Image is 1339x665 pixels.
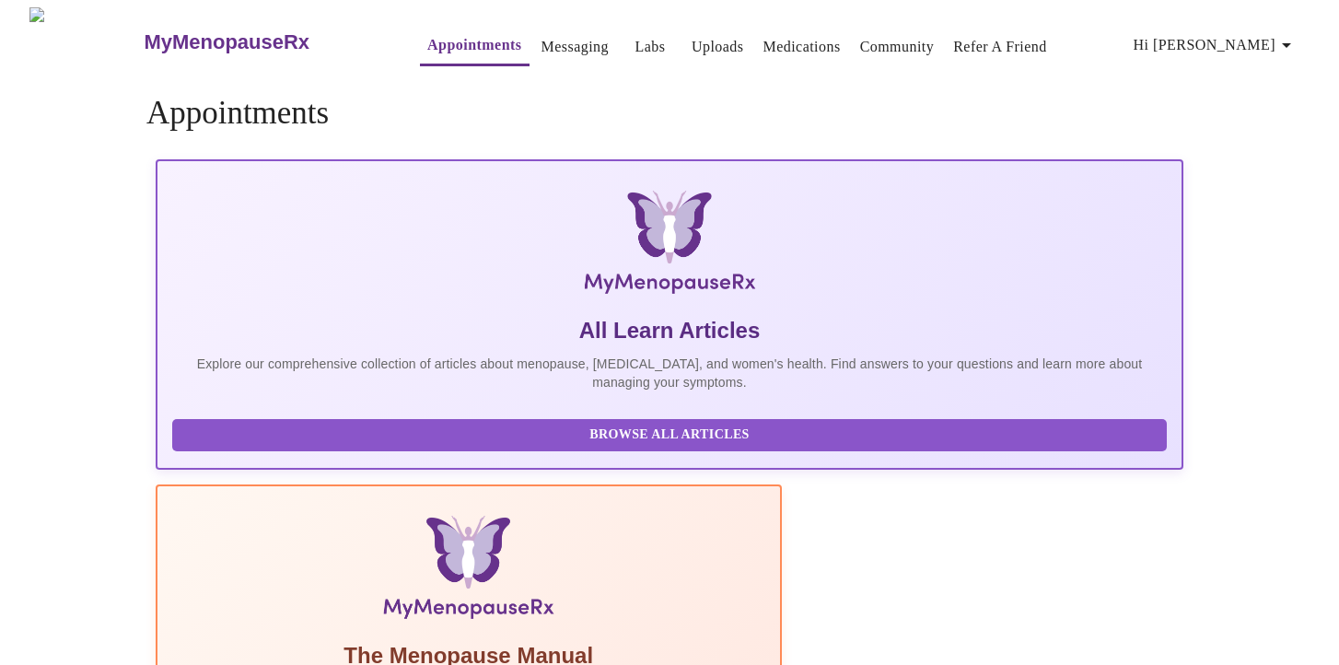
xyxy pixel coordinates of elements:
button: Uploads [684,29,751,65]
h4: Appointments [146,95,1193,132]
span: Hi [PERSON_NAME] [1134,32,1298,58]
a: MyMenopauseRx [142,10,383,75]
button: Messaging [534,29,616,65]
button: Appointments [420,27,529,66]
h3: MyMenopauseRx [144,30,309,54]
a: Messaging [541,34,609,60]
button: Browse All Articles [172,419,1167,451]
p: Explore our comprehensive collection of articles about menopause, [MEDICAL_DATA], and women's hea... [172,355,1167,391]
h5: All Learn Articles [172,316,1167,345]
img: Menopause Manual [266,516,670,626]
a: Appointments [427,32,521,58]
button: Labs [621,29,680,65]
a: Uploads [692,34,744,60]
a: Labs [635,34,666,60]
button: Medications [756,29,848,65]
button: Community [853,29,942,65]
a: Browse All Articles [172,426,1171,441]
a: Refer a Friend [953,34,1047,60]
span: Browse All Articles [191,424,1148,447]
button: Refer a Friend [946,29,1054,65]
a: Community [860,34,935,60]
img: MyMenopauseRx Logo [29,7,142,76]
a: Medications [763,34,841,60]
button: Hi [PERSON_NAME] [1126,27,1305,64]
img: MyMenopauseRx Logo [327,191,1013,301]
